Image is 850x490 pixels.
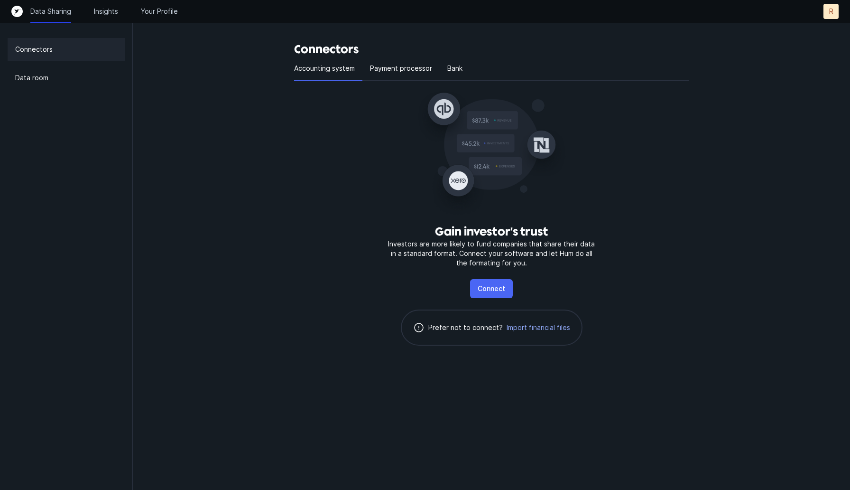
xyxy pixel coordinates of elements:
[294,63,355,74] p: Accounting system
[823,4,839,19] button: R
[416,88,567,217] img: Gain investor's trust
[370,63,432,74] p: Payment processor
[435,224,548,239] h3: Gain investor's trust
[94,7,118,16] a: Insights
[8,66,125,89] a: Data room
[428,322,503,333] p: Prefer not to connect?
[15,72,48,84] p: Data room
[507,323,570,332] span: Import financial files
[447,63,462,74] p: Bank
[141,7,178,16] a: Your Profile
[30,7,71,16] a: Data Sharing
[294,42,689,57] h3: Connectors
[8,38,125,61] a: Connectors
[478,283,505,294] p: Connect
[470,279,513,298] button: Connect
[829,7,833,16] p: R
[385,239,598,268] p: Investors are more likely to fund companies that share their data in a standard format. Connect y...
[15,44,53,55] p: Connectors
